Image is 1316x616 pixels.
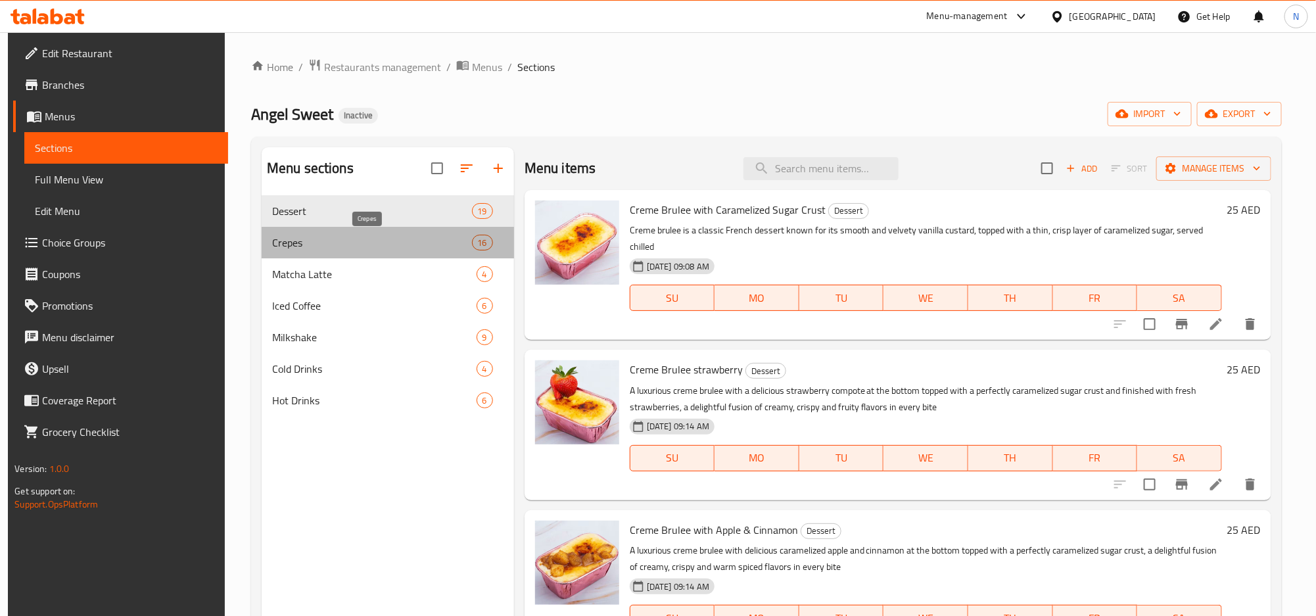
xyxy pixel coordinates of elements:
[42,392,217,408] span: Coverage Report
[517,59,555,75] span: Sections
[13,385,227,416] a: Coverage Report
[642,580,715,593] span: [DATE] 09:14 AM
[42,298,217,314] span: Promotions
[477,363,492,375] span: 4
[1064,161,1100,176] span: Add
[298,59,303,75] li: /
[42,77,217,93] span: Branches
[630,383,1222,415] p: A luxurious creme brulee with a delicious strawberry compote at the bottom topped with a perfectl...
[262,353,514,385] div: Cold Drinks4
[49,460,70,477] span: 1.0.0
[13,37,227,69] a: Edit Restaurant
[339,110,378,121] span: Inactive
[13,69,227,101] a: Branches
[1136,310,1163,338] span: Select to update
[720,448,794,467] span: MO
[262,227,514,258] div: Crepes16
[630,520,798,540] span: Creme Brulee with Apple & Cinnamon
[477,392,493,408] div: items
[720,289,794,308] span: MO
[630,445,715,471] button: SU
[525,158,596,178] h2: Menu items
[1234,308,1266,340] button: delete
[889,448,963,467] span: WE
[1058,448,1133,467] span: FR
[630,222,1222,255] p: Creme brulee is a classic French dessert known for its smooth and velvety vanilla custard, topped...
[45,108,217,124] span: Menus
[13,416,227,448] a: Grocery Checklist
[35,172,217,187] span: Full Menu View
[477,298,493,314] div: items
[477,329,493,345] div: items
[1166,308,1198,340] button: Branch-specific-item
[636,448,709,467] span: SU
[272,266,477,282] div: Matcha Latte
[1061,158,1103,179] button: Add
[42,361,217,377] span: Upsell
[535,201,619,285] img: Creme Brulee with Caramelized Sugar Crust
[630,542,1222,575] p: A luxurious creme brulee with delicious caramelized apple and cinnamon at the bottom topped with ...
[473,237,492,249] span: 16
[1108,102,1192,126] button: import
[14,496,98,513] a: Support.OpsPlatform
[1227,521,1261,539] h6: 25 AED
[14,460,47,477] span: Version:
[42,424,217,440] span: Grocery Checklist
[535,360,619,444] img: Creme Brulee strawberry
[507,59,512,75] li: /
[472,203,493,219] div: items
[477,331,492,344] span: 9
[272,203,472,219] div: Dessert
[1137,285,1222,311] button: SA
[24,195,227,227] a: Edit Menu
[456,59,502,76] a: Menus
[1167,160,1261,177] span: Manage items
[636,289,709,308] span: SU
[24,164,227,195] a: Full Menu View
[451,153,482,184] span: Sort sections
[477,394,492,407] span: 6
[1293,9,1299,24] span: N
[472,59,502,75] span: Menus
[477,300,492,312] span: 6
[883,285,968,311] button: WE
[1142,289,1217,308] span: SA
[535,521,619,605] img: Creme Brulee with Apple & Cinnamon
[472,235,493,250] div: items
[630,285,715,311] button: SU
[262,190,514,421] nav: Menu sections
[1227,201,1261,219] h6: 25 AED
[968,445,1053,471] button: TH
[13,290,227,321] a: Promotions
[1137,445,1222,471] button: SA
[272,235,472,250] span: Crepes
[974,448,1048,467] span: TH
[13,101,227,132] a: Menus
[482,153,514,184] button: Add section
[743,157,899,180] input: search
[262,321,514,353] div: Milkshake9
[1061,158,1103,179] span: Add item
[477,268,492,281] span: 4
[1208,106,1271,122] span: export
[251,59,293,75] a: Home
[446,59,451,75] li: /
[13,353,227,385] a: Upsell
[35,203,217,219] span: Edit Menu
[1058,289,1133,308] span: FR
[1053,445,1138,471] button: FR
[251,59,1282,76] nav: breadcrumb
[745,363,786,379] div: Dessert
[272,392,477,408] span: Hot Drinks
[272,329,477,345] span: Milkshake
[801,523,841,539] div: Dessert
[13,227,227,258] a: Choice Groups
[1103,158,1156,179] span: Select section first
[968,285,1053,311] button: TH
[262,258,514,290] div: Matcha Latte4
[42,45,217,61] span: Edit Restaurant
[42,266,217,282] span: Coupons
[1136,471,1163,498] span: Select to update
